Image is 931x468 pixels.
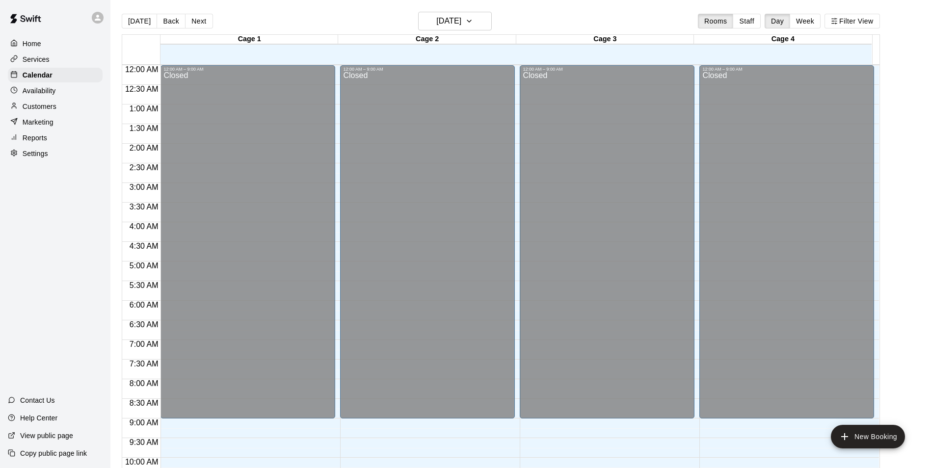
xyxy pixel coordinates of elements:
div: 12:00 AM – 9:00 AM [702,67,871,72]
div: 12:00 AM – 9:00 AM [523,67,692,72]
span: 7:30 AM [127,360,161,368]
p: Availability [23,86,56,96]
button: Week [790,14,821,28]
span: 9:00 AM [127,418,161,427]
span: 1:00 AM [127,104,161,113]
span: 2:30 AM [127,163,161,172]
p: Home [23,39,41,49]
span: 5:30 AM [127,281,161,289]
span: 10:00 AM [123,458,161,466]
p: Marketing [23,117,53,127]
span: 1:30 AM [127,124,161,132]
button: add [831,425,905,448]
p: Contact Us [20,395,55,405]
a: Calendar [8,68,103,82]
p: Customers [23,102,56,111]
div: 12:00 AM – 9:00 AM: Closed [160,65,335,418]
button: Staff [733,14,761,28]
a: Settings [8,146,103,161]
p: View public page [20,431,73,441]
span: 12:30 AM [123,85,161,93]
span: 12:00 AM [123,65,161,74]
a: Reports [8,130,103,145]
button: Rooms [698,14,733,28]
button: Back [157,14,186,28]
a: Home [8,36,103,51]
div: Closed [702,72,871,422]
div: 12:00 AM – 9:00 AM: Closed [520,65,694,418]
a: Customers [8,99,103,114]
div: Closed [163,72,332,422]
span: 3:00 AM [127,183,161,191]
span: 4:30 AM [127,242,161,250]
p: Services [23,54,50,64]
div: Closed [523,72,692,422]
p: Help Center [20,413,57,423]
a: Availability [8,83,103,98]
span: 6:00 AM [127,301,161,309]
span: 2:00 AM [127,144,161,152]
span: 8:30 AM [127,399,161,407]
div: 12:00 AM – 9:00 AM: Closed [340,65,515,418]
button: [DATE] [418,12,492,30]
div: Closed [343,72,512,422]
p: Copy public page link [20,448,87,458]
span: 8:00 AM [127,379,161,388]
a: Marketing [8,115,103,130]
div: 12:00 AM – 9:00 AM [343,67,512,72]
span: 3:30 AM [127,203,161,211]
button: [DATE] [122,14,157,28]
span: 5:00 AM [127,261,161,270]
a: Services [8,52,103,67]
span: 6:30 AM [127,320,161,329]
p: Calendar [23,70,53,80]
div: Cage 2 [338,35,516,44]
p: Reports [23,133,47,143]
button: Filter View [825,14,879,28]
div: 12:00 AM – 9:00 AM [163,67,332,72]
p: Settings [23,149,48,158]
button: Next [185,14,213,28]
div: Cage 1 [160,35,338,44]
span: 9:30 AM [127,438,161,446]
h6: [DATE] [436,14,461,28]
span: 7:00 AM [127,340,161,348]
div: Cage 4 [694,35,872,44]
div: Cage 3 [516,35,694,44]
div: 12:00 AM – 9:00 AM: Closed [699,65,874,418]
button: Day [765,14,790,28]
span: 4:00 AM [127,222,161,231]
